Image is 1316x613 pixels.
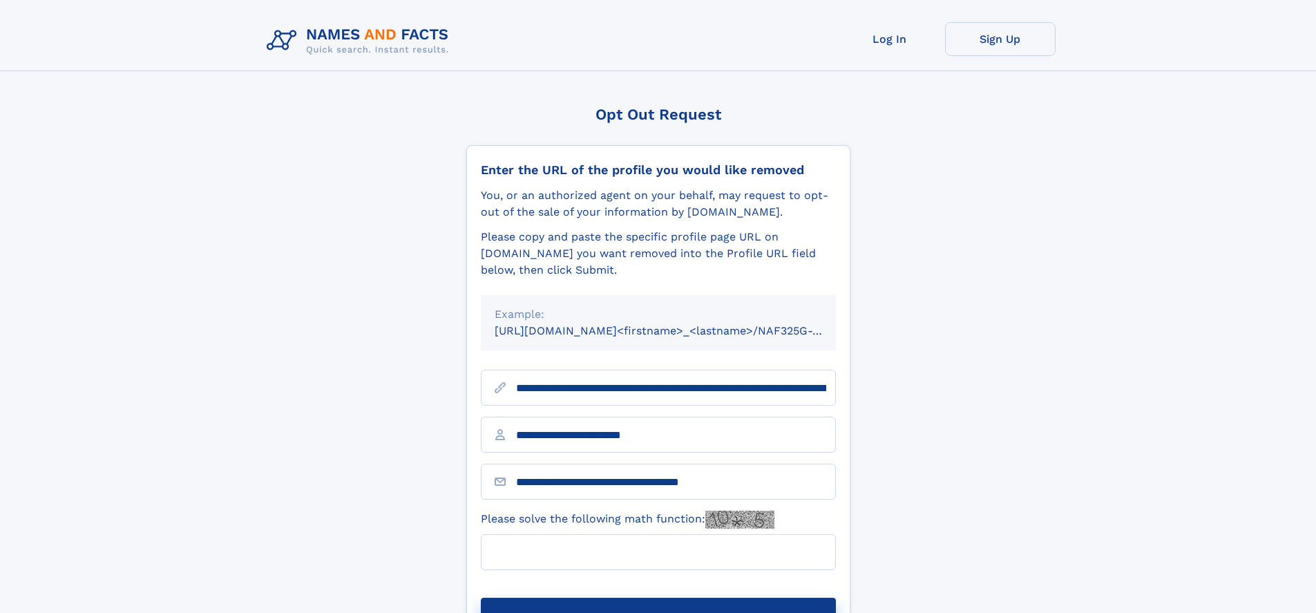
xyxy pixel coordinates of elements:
img: Logo Names and Facts [261,22,460,59]
div: Example: [495,306,822,323]
div: Enter the URL of the profile you would like removed [481,162,836,178]
div: Opt Out Request [466,106,850,123]
a: Log In [835,22,945,56]
a: Sign Up [945,22,1056,56]
small: [URL][DOMAIN_NAME]<firstname>_<lastname>/NAF325G-xxxxxxxx [495,324,862,337]
div: Please copy and paste the specific profile page URL on [DOMAIN_NAME] you want removed into the Pr... [481,229,836,279]
div: You, or an authorized agent on your behalf, may request to opt-out of the sale of your informatio... [481,187,836,220]
label: Please solve the following math function: [481,511,774,529]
